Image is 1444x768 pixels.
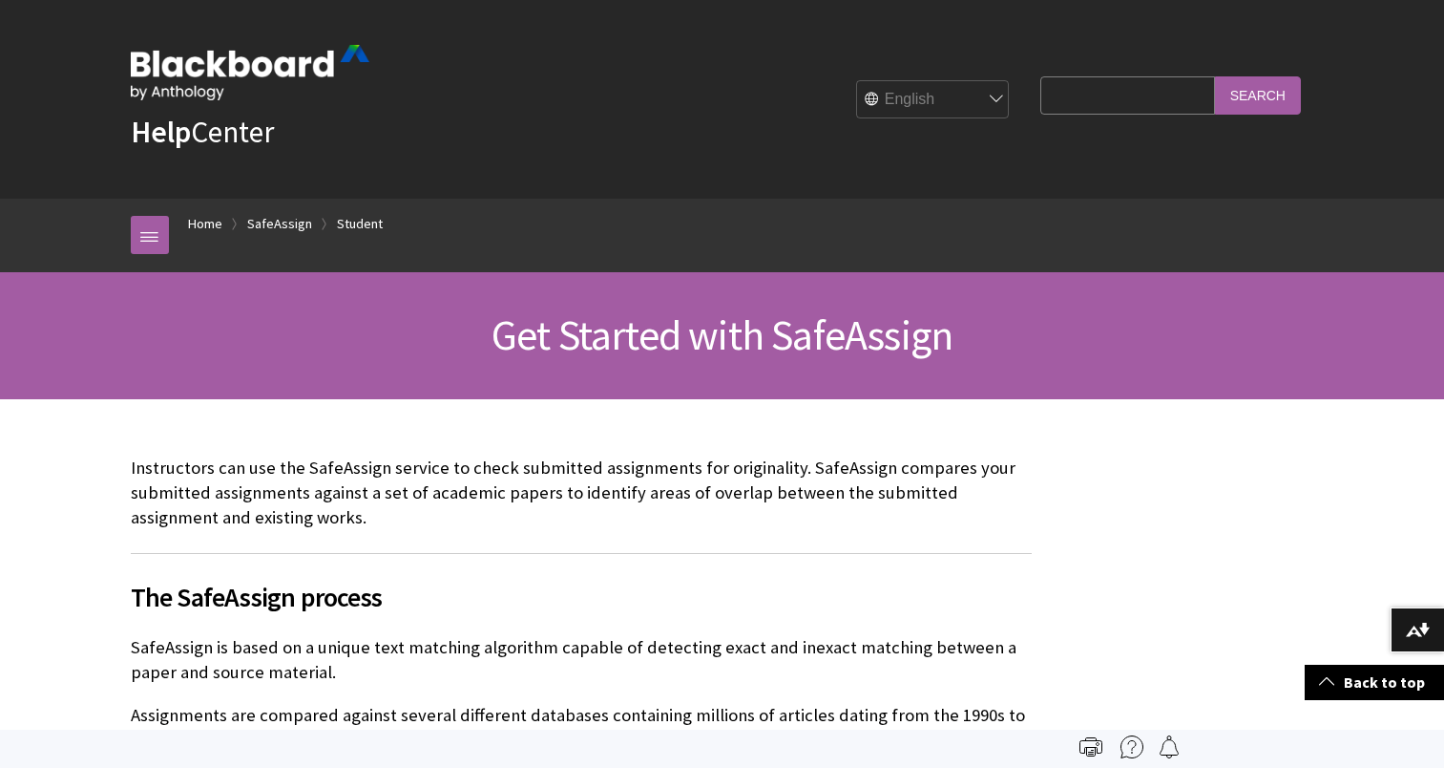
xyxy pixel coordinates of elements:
img: More help [1120,736,1143,758]
a: HelpCenter [131,113,274,151]
span: The SafeAssign process [131,577,1032,617]
select: Site Language Selector [857,81,1010,119]
p: Assignments are compared against several different databases containing millions of articles dati... [131,703,1032,753]
a: SafeAssign [247,212,312,236]
strong: Help [131,113,191,151]
p: SafeAssign is based on a unique text matching algorithm capable of detecting exact and inexact ma... [131,635,1032,685]
img: Follow this page [1158,736,1181,758]
img: Blackboard by Anthology [131,45,369,100]
input: Search [1215,76,1301,114]
a: Back to top [1305,665,1444,700]
img: Print [1079,736,1102,758]
p: Instructors can use the SafeAssign service to check submitted assignments for originality. SafeAs... [131,456,1032,531]
a: Home [188,212,222,236]
a: Student [337,212,383,236]
span: Get Started with SafeAssign [492,309,952,361]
